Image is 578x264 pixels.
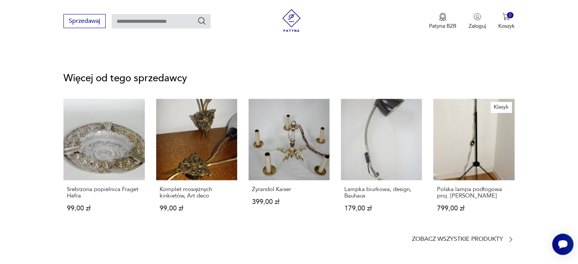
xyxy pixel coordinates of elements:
p: 399,00 zł [252,199,326,205]
iframe: Smartsupp widget button [552,234,573,255]
p: 99,00 zł [67,205,141,212]
p: Koszyk [498,22,515,30]
p: Komplet mosiężnych kinkietów, Art deco [160,186,234,199]
p: Zaloguj [469,22,486,30]
a: Żyrandol KaiserŻyrandol Kaiser399,00 zł [249,99,329,226]
button: Zaloguj [469,13,486,30]
a: Srebrzona popielnica Fraget HefraSrebrzona popielnica Fraget Hefra99,00 zł [63,99,144,226]
button: Patyna B2B [429,13,456,30]
a: Lampka biurkowa, design, BauhausLampka biurkowa, design, Bauhaus179,00 zł [341,99,422,226]
a: Sprzedawaj [63,19,106,24]
div: 0 [507,12,513,19]
button: 0Koszyk [498,13,515,30]
button: Szukaj [197,16,206,25]
p: Lampka biurkowa, design, Bauhaus [344,186,418,199]
p: Żyrandol Kaiser [252,186,326,193]
a: Ikona medaluPatyna B2B [429,13,456,30]
p: Patyna B2B [429,22,456,30]
p: Srebrzona popielnica Fraget Hefra [67,186,141,199]
p: Zobacz wszystkie produkty [412,237,503,242]
p: 179,00 zł [344,205,418,212]
p: Więcej od tego sprzedawcy [63,74,514,83]
img: Ikona medalu [439,13,447,21]
img: Patyna - sklep z meblami i dekoracjami vintage [280,9,303,32]
img: Ikona koszyka [502,13,510,21]
a: Komplet mosiężnych kinkietów, Art decoKomplet mosiężnych kinkietów, Art deco99,00 zł [156,99,237,226]
p: Polska lampa podłogowa proj. [PERSON_NAME] [437,186,511,199]
p: 799,00 zł [437,205,511,212]
button: Sprzedawaj [63,14,106,28]
a: KlasykPolska lampa podłogowa proj. A.GałeckiPolska lampa podłogowa proj. [PERSON_NAME]799,00 zł [433,99,514,226]
p: 99,00 zł [160,205,234,212]
a: Zobacz wszystkie produkty [412,236,515,243]
img: Ikonka użytkownika [473,13,481,21]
